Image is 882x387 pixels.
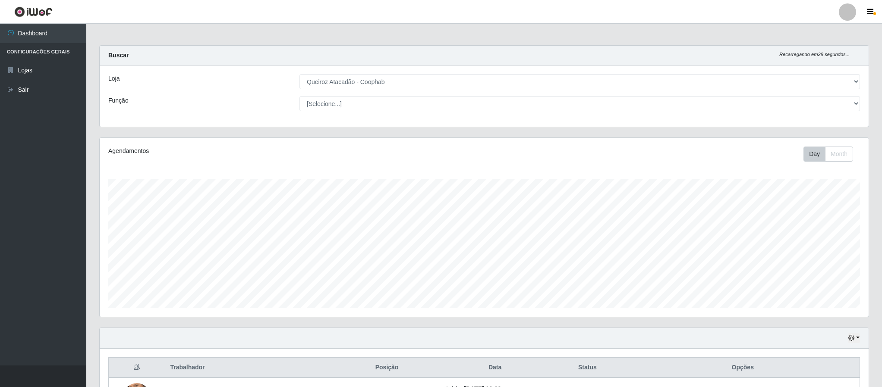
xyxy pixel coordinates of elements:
button: Day [803,147,825,162]
th: Status [549,358,626,378]
div: Toolbar with button groups [803,147,860,162]
label: Loja [108,74,120,83]
div: First group [803,147,853,162]
div: Agendamentos [108,147,414,156]
th: Data [441,358,549,378]
i: Recarregando em 29 segundos... [779,52,850,57]
label: Função [108,96,129,105]
th: Trabalhador [165,358,333,378]
button: Month [825,147,853,162]
th: Opções [626,358,860,378]
img: CoreUI Logo [14,6,53,17]
strong: Buscar [108,52,129,59]
th: Posição [333,358,441,378]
